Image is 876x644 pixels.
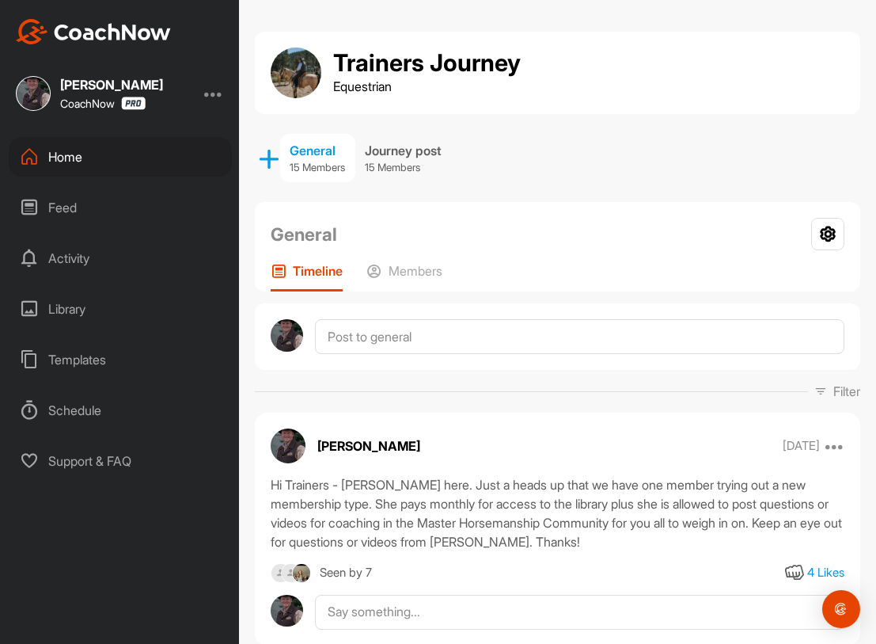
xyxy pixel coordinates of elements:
img: square_f8f397c70efcd0ae6f92c40788c6018a.jpg [16,76,51,111]
p: 15 Members [290,160,345,176]
div: General [290,141,345,160]
img: avatar [271,429,305,463]
div: Hi Trainers - [PERSON_NAME] here. Just a heads up that we have one member trying out a new member... [271,475,844,551]
div: Journey post [365,141,442,160]
p: Equestrian [333,77,521,96]
p: Timeline [293,263,343,279]
div: Library [9,289,232,329]
div: Seen by 7 [320,563,372,583]
p: Filter [833,382,860,401]
p: 15 Members [365,160,442,176]
p: [DATE] [783,438,820,454]
h2: General [271,221,337,248]
div: 4 Likes [807,564,844,582]
img: square_default-ef6cabf814de5a2bf16c804365e32c732080f9872bdf737d349900a9daf73cf9.png [281,563,301,583]
img: CoachNow [16,19,171,44]
div: Support & FAQ [9,441,232,481]
div: Activity [9,238,232,278]
div: Schedule [9,391,232,430]
div: Feed [9,188,232,227]
img: avatar [271,595,303,627]
img: square_16fdf1e86c07f7911593a55b205711d4.jpg [292,563,312,583]
div: CoachNow [60,97,146,110]
img: CoachNow Pro [121,97,146,110]
div: Templates [9,340,232,379]
div: Home [9,137,232,177]
h1: Trainers Journey [333,50,521,77]
div: [PERSON_NAME] [60,78,163,91]
img: square_default-ef6cabf814de5a2bf16c804365e32c732080f9872bdf737d349900a9daf73cf9.png [271,563,290,583]
p: [PERSON_NAME] [317,436,420,455]
img: avatar [271,319,303,352]
div: Open Intercom Messenger [822,590,860,628]
p: Members [389,263,442,279]
img: group [271,48,321,98]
